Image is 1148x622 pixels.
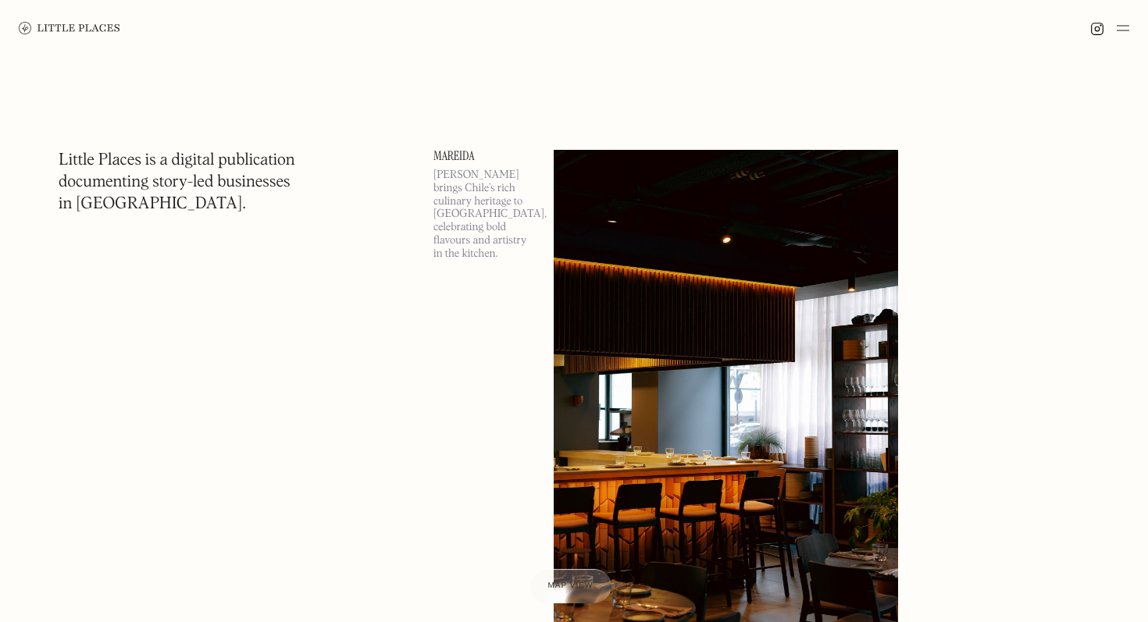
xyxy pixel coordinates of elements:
[433,150,535,162] a: Mareida
[59,150,295,215] h1: Little Places is a digital publication documenting story-led businesses in [GEOGRAPHIC_DATA].
[529,569,612,603] a: Map view
[548,581,594,590] span: Map view
[433,169,535,261] p: [PERSON_NAME] brings Chile’s rich culinary heritage to [GEOGRAPHIC_DATA], celebrating bold flavou...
